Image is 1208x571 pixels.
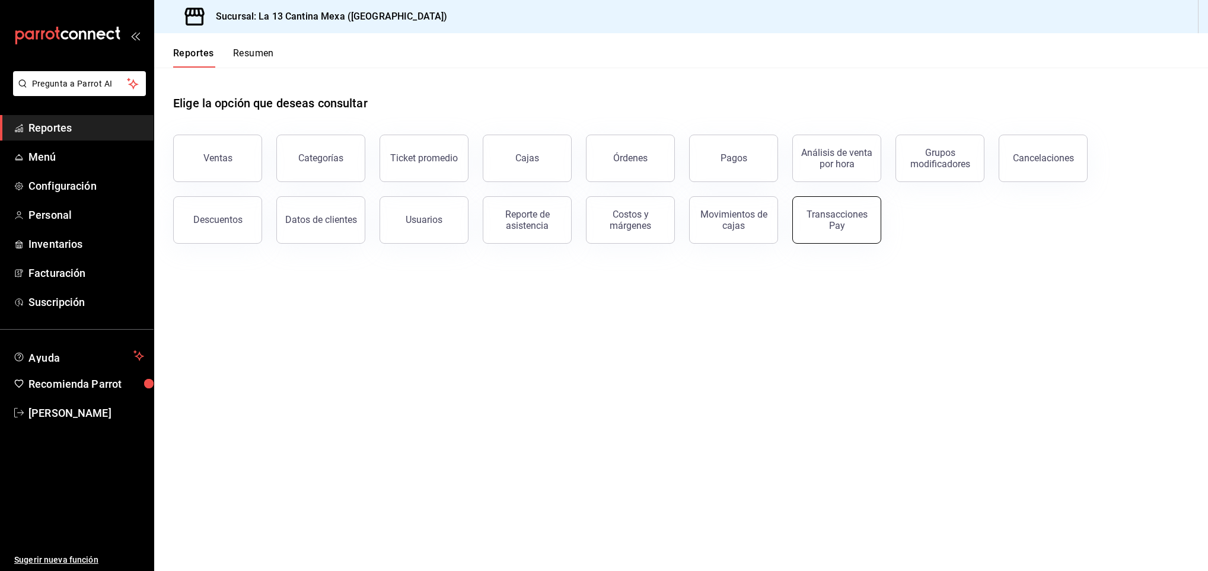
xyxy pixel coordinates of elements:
div: navigation tabs [173,47,274,68]
div: Grupos modificadores [903,147,977,170]
button: Cancelaciones [999,135,1088,182]
button: Descuentos [173,196,262,244]
button: Reportes [173,47,214,68]
button: Ticket promedio [380,135,468,182]
button: Pagos [689,135,778,182]
span: Suscripción [28,294,144,310]
div: Ventas [203,152,232,164]
span: Menú [28,149,144,165]
button: Pregunta a Parrot AI [13,71,146,96]
button: Transacciones Pay [792,196,881,244]
button: Usuarios [380,196,468,244]
div: Análisis de venta por hora [800,147,874,170]
span: Facturación [28,265,144,281]
div: Órdenes [613,152,648,164]
div: Cancelaciones [1013,152,1074,164]
span: Inventarios [28,236,144,252]
span: Configuración [28,178,144,194]
span: [PERSON_NAME] [28,405,144,421]
button: Reporte de asistencia [483,196,572,244]
a: Pregunta a Parrot AI [8,86,146,98]
span: Ayuda [28,349,129,363]
div: Movimientos de cajas [697,209,770,231]
span: Pregunta a Parrot AI [32,78,128,90]
div: Categorías [298,152,343,164]
div: Transacciones Pay [800,209,874,231]
div: Datos de clientes [285,214,357,225]
h3: Sucursal: La 13 Cantina Mexa ([GEOGRAPHIC_DATA]) [206,9,447,24]
button: Cajas [483,135,572,182]
button: Movimientos de cajas [689,196,778,244]
button: Ventas [173,135,262,182]
div: Ticket promedio [390,152,458,164]
h1: Elige la opción que deseas consultar [173,94,368,112]
div: Cajas [515,152,539,164]
button: open_drawer_menu [130,31,140,40]
button: Análisis de venta por hora [792,135,881,182]
div: Costos y márgenes [594,209,667,231]
div: Usuarios [406,214,442,225]
div: Reporte de asistencia [490,209,564,231]
span: Sugerir nueva función [14,554,144,566]
button: Órdenes [586,135,675,182]
span: Reportes [28,120,144,136]
button: Categorías [276,135,365,182]
span: Personal [28,207,144,223]
span: Recomienda Parrot [28,376,144,392]
button: Resumen [233,47,274,68]
button: Datos de clientes [276,196,365,244]
button: Costos y márgenes [586,196,675,244]
button: Grupos modificadores [895,135,984,182]
div: Descuentos [193,214,243,225]
div: Pagos [721,152,747,164]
